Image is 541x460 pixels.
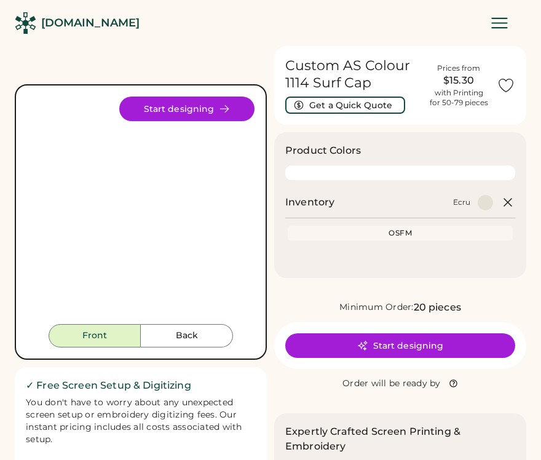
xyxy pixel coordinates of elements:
h2: Inventory [285,195,334,210]
div: Prices from [437,63,480,73]
img: Rendered Logo - Screens [15,12,36,34]
h2: Expertly Crafted Screen Printing & Embroidery [285,424,515,454]
button: Front [49,324,141,347]
div: 20 pieces [414,300,461,315]
button: Back [141,324,233,347]
button: Start designing [285,333,515,358]
div: with Printing for 50-79 pieces [430,88,488,108]
h3: Product Colors [285,143,361,158]
div: Ecru [453,197,470,207]
div: $15.30 [428,73,489,88]
button: Start designing [119,97,255,121]
div: Minimum Order: [339,301,414,314]
div: Order will be ready by [342,378,441,390]
button: Get a Quick Quote [285,97,405,114]
div: 1114 Style Image [27,97,255,324]
h2: ✓ Free Screen Setup & Digitizing [26,378,256,393]
h1: Custom AS Colour 1114 Surf Cap [285,57,421,92]
img: 1114 - Ecru Front Image [27,97,255,324]
div: FREE SHIPPING [266,54,372,70]
div: OSFM [290,228,510,238]
div: You don't have to worry about any unexpected screen setup or embroidery digitizing fees. Our inst... [26,397,256,446]
div: [DOMAIN_NAME] [41,15,140,31]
